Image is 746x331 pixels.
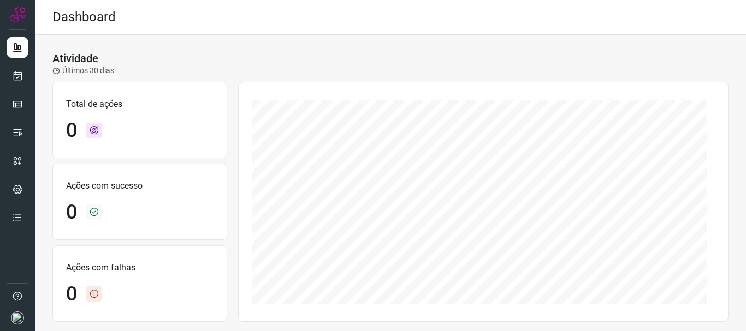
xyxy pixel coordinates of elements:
[66,179,214,192] p: Ações com sucesso
[66,261,214,274] p: Ações com falhas
[52,52,98,65] h3: Atividade
[9,7,26,23] img: Logo
[66,201,77,224] h1: 0
[66,98,214,111] p: Total de ações
[52,9,116,25] h2: Dashboard
[52,65,114,76] p: Últimos 30 dias
[66,119,77,142] h1: 0
[66,282,77,306] h1: 0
